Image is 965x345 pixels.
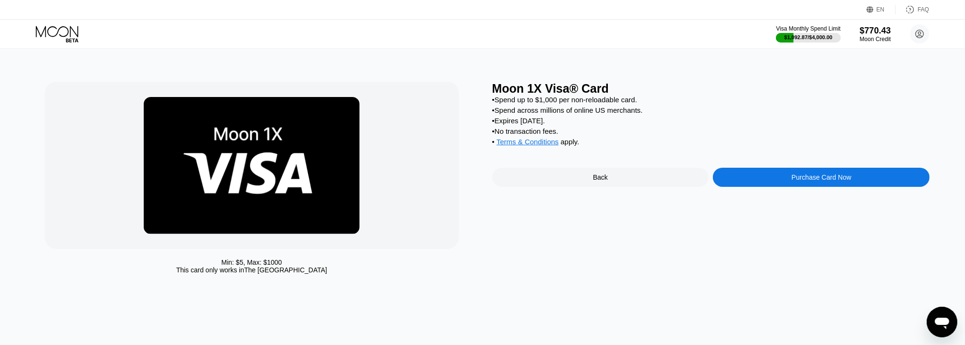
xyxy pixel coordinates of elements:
[776,25,840,43] div: Visa Monthly Spend Limit$1,092.87/$4,000.00
[918,6,929,13] div: FAQ
[860,26,891,43] div: $770.43Moon Credit
[860,26,891,36] div: $770.43
[492,96,930,104] div: • Spend up to $1,000 per non-reloadable card.
[776,25,840,32] div: Visa Monthly Spend Limit
[222,259,282,266] div: Min: $ 5 , Max: $ 1000
[593,173,608,181] div: Back
[492,127,930,135] div: • No transaction fees.
[877,6,885,13] div: EN
[867,5,896,14] div: EN
[896,5,929,14] div: FAQ
[492,117,930,125] div: • Expires [DATE].
[497,138,559,148] div: Terms & Conditions
[492,106,930,114] div: • Spend across millions of online US merchants.
[497,138,559,146] span: Terms & Conditions
[860,36,891,43] div: Moon Credit
[492,168,709,187] div: Back
[792,173,851,181] div: Purchase Card Now
[785,34,833,40] div: $1,092.87 / $4,000.00
[492,138,930,148] div: • apply .
[713,168,930,187] div: Purchase Card Now
[176,266,327,274] div: This card only works in The [GEOGRAPHIC_DATA]
[492,82,930,96] div: Moon 1X Visa® Card
[927,307,957,337] iframe: Button to launch messaging window, conversation in progress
